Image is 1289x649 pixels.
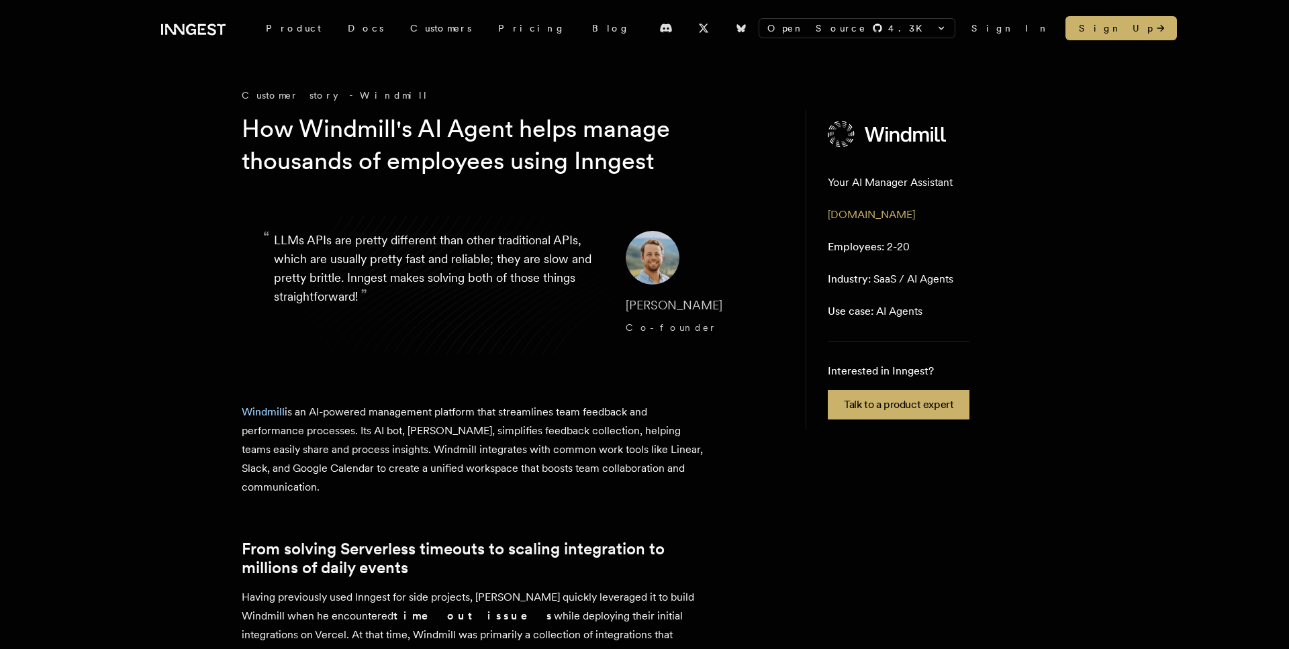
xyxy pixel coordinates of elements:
h1: How Windmill's AI Agent helps manage thousands of employees using Inngest [242,113,757,177]
div: Product [252,16,334,40]
span: 4.3 K [888,21,930,35]
span: ” [361,285,367,305]
span: Open Source [767,21,867,35]
a: Blog [579,16,643,40]
a: Customers [397,16,485,40]
a: [DOMAIN_NAME] [828,208,915,221]
span: Industry: [828,272,871,285]
a: Windmill [242,405,285,418]
p: LLMs APIs are pretty different than other traditional APIs, which are usually pretty fast and rel... [274,231,604,338]
span: [PERSON_NAME] [626,298,722,312]
a: Talk to a product expert [828,390,969,419]
a: Sign In [971,21,1049,35]
span: Use case: [828,305,873,317]
p: Your AI Manager Assistant [828,174,953,191]
div: Customer story - Windmill [242,89,779,102]
p: 2-20 [828,239,910,255]
p: Interested in Inngest? [828,363,969,379]
p: is an AI-powered management platform that streamlines team feedback and performance processes. It... [242,403,712,497]
a: Discord [651,17,681,39]
a: From solving Serverless timeouts to scaling integration to millions of daily events [242,540,712,577]
a: X [689,17,718,39]
span: Co-founder [626,322,716,333]
strong: timeout issues [393,609,554,622]
a: Pricing [485,16,579,40]
span: “ [263,234,270,242]
a: Bluesky [726,17,756,39]
a: Sign Up [1065,16,1177,40]
img: Image of Max Shaw [626,231,679,285]
a: Docs [334,16,397,40]
img: Windmill's logo [828,121,947,148]
p: AI Agents [828,303,922,319]
p: SaaS / AI Agents [828,271,953,287]
span: Employees: [828,240,884,253]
